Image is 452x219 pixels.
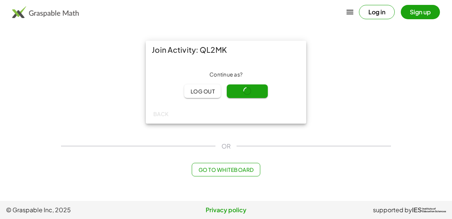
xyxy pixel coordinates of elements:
div: Join Activity: QL2MK [146,41,306,59]
span: Log out [190,88,215,95]
span: OR [221,142,231,151]
div: Continue as ? [152,71,300,78]
button: Sign up [401,5,440,19]
span: Institute of Education Sciences [422,208,446,213]
a: Privacy policy [153,205,299,214]
button: Go to Whiteboard [192,163,260,176]
a: IESInstitute ofEducation Sciences [412,205,446,214]
span: supported by [373,205,412,214]
span: © Graspable Inc, 2025 [6,205,153,214]
button: Log out [184,84,221,98]
span: Go to Whiteboard [198,166,253,173]
span: IES [412,207,422,214]
button: Log in [359,5,395,19]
